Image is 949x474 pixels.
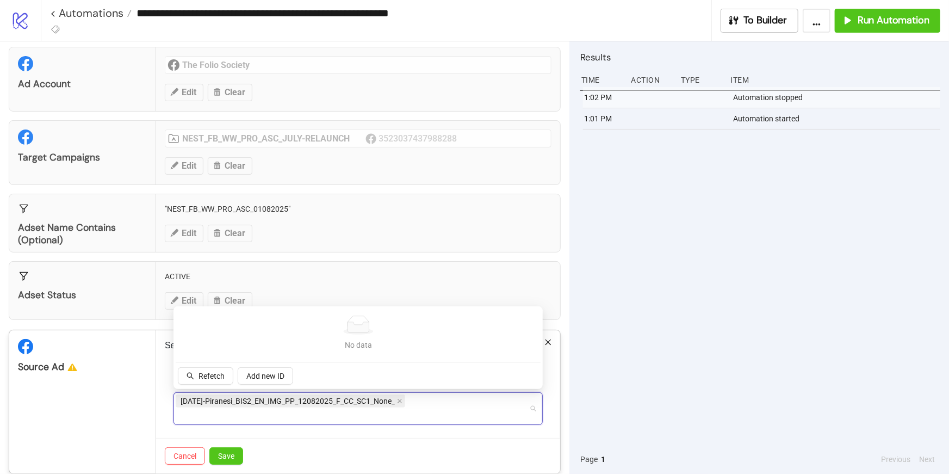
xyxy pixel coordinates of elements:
[858,14,929,27] span: Run Automation
[178,367,233,385] button: Refetch
[721,9,799,33] button: To Builder
[50,8,132,19] a: < Automations
[187,339,530,351] div: No data
[176,410,395,423] input: Select ad ids from list
[165,339,551,352] p: Select one or more Ads
[916,453,938,465] button: Next
[580,453,598,465] span: Page
[583,108,625,129] div: 1:01 PM
[176,395,405,408] span: AD246-Piranesi_BIS2_EN_IMG_PP_12082025_F_CC_SC1_None_
[173,452,196,460] span: Cancel
[199,372,225,380] span: Refetch
[580,70,623,90] div: Time
[878,453,914,465] button: Previous
[544,338,552,346] span: close
[733,108,944,129] div: Automation started
[397,398,402,404] span: close
[598,453,609,465] button: 1
[187,372,194,380] span: search
[744,14,787,27] span: To Builder
[218,452,234,460] span: Save
[583,87,625,108] div: 1:02 PM
[246,372,284,380] span: Add new ID
[680,70,722,90] div: Type
[18,361,147,373] div: Source Ad
[835,9,940,33] button: Run Automation
[630,70,673,90] div: Action
[730,70,941,90] div: Item
[181,395,395,407] span: [DATE]-Piranesi_BIS2_EN_IMG_PP_12082025_F_CC_SC1_None_
[238,367,293,385] button: Add new ID
[803,9,830,33] button: ...
[733,87,944,108] div: Automation stopped
[580,50,940,64] h2: Results
[165,447,205,465] button: Cancel
[209,447,243,465] button: Save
